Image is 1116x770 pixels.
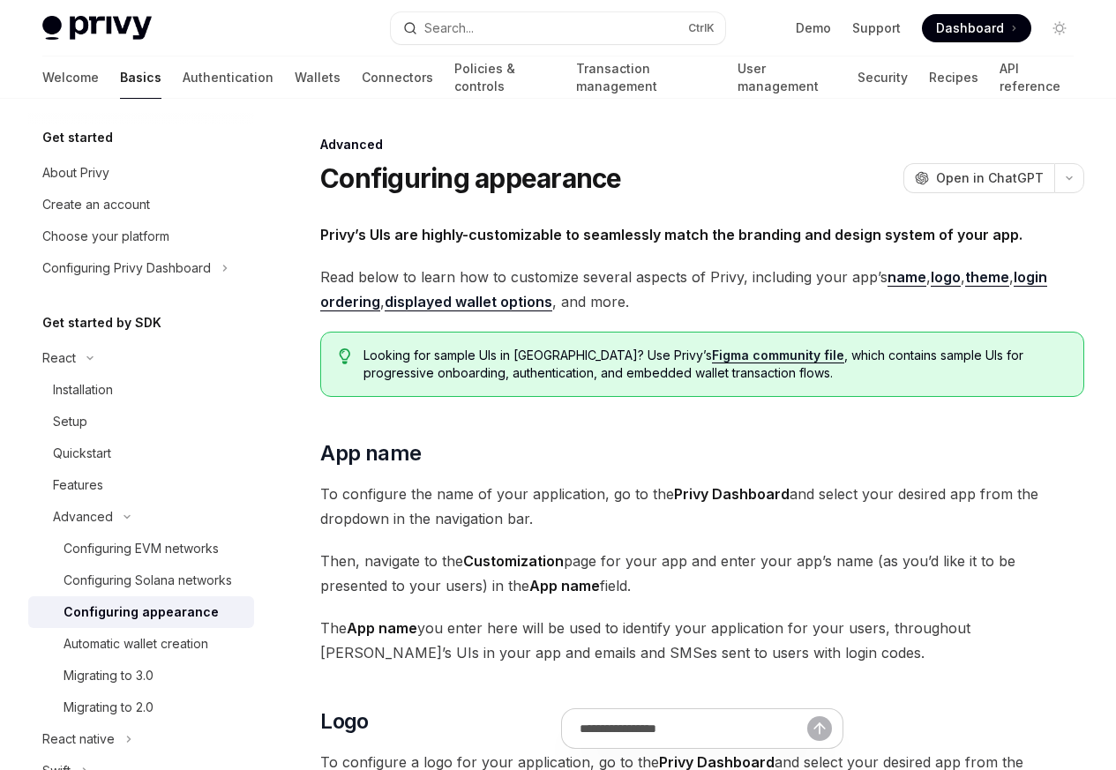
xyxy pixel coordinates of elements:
div: Features [53,475,103,496]
a: Figma community file [712,348,844,363]
a: Migrating to 3.0 [28,660,254,692]
a: Features [28,469,254,501]
span: Ctrl K [688,21,715,35]
div: Create an account [42,194,150,215]
div: Configuring EVM networks [64,538,219,559]
a: Welcome [42,56,99,99]
input: Ask a question... [580,709,807,748]
a: Choose your platform [28,221,254,252]
div: About Privy [42,162,109,183]
h5: Get started [42,127,113,148]
div: Advanced [53,506,113,527]
span: Open in ChatGPT [936,169,1044,187]
button: Open search [391,12,725,44]
h1: Configuring appearance [320,162,622,194]
span: The you enter here will be used to identify your application for your users, throughout [PERSON_N... [320,616,1084,665]
a: API reference [1000,56,1074,99]
div: Search... [424,18,474,39]
div: Automatic wallet creation [64,633,208,654]
div: Choose your platform [42,226,169,247]
a: Automatic wallet creation [28,628,254,660]
button: Send message [807,716,832,741]
a: Transaction management [576,56,715,99]
strong: App name [347,619,417,637]
a: displayed wallet options [385,293,552,311]
a: Authentication [183,56,273,99]
div: Advanced [320,136,1084,153]
a: Installation [28,374,254,406]
a: Connectors [362,56,433,99]
button: Toggle Configuring Privy Dashboard section [28,252,254,284]
div: Configuring Solana networks [64,570,232,591]
img: light logo [42,16,152,41]
div: Configuring Privy Dashboard [42,258,211,279]
button: Toggle React section [28,342,254,374]
a: Policies & controls [454,56,555,99]
a: Configuring Solana networks [28,564,254,596]
div: Quickstart [53,443,111,464]
svg: Tip [339,348,351,364]
div: Installation [53,379,113,400]
a: Configuring appearance [28,596,254,628]
span: Read below to learn how to customize several aspects of Privy, including your app’s , , , , , and... [320,265,1084,314]
span: Dashboard [936,19,1004,37]
a: Demo [796,19,831,37]
a: Dashboard [922,14,1031,42]
div: Setup [53,411,87,432]
div: Configuring appearance [64,602,219,623]
a: Quickstart [28,437,254,469]
strong: Customization [463,552,564,570]
strong: App name [529,577,600,594]
button: Toggle dark mode [1045,14,1074,42]
div: Migrating to 3.0 [64,665,154,686]
div: React native [42,729,115,750]
div: React [42,348,76,369]
h5: Get started by SDK [42,312,161,333]
span: Then, navigate to the page for your app and enter your app’s name (as you’d like it to be present... [320,549,1084,598]
strong: Privy’s UIs are highly-customizable to seamlessly match the branding and design system of your app. [320,226,1022,243]
a: Support [852,19,901,37]
span: App name [320,439,421,467]
div: Migrating to 2.0 [64,697,154,718]
a: Setup [28,406,254,437]
strong: Privy Dashboard [674,485,790,503]
a: About Privy [28,157,254,189]
a: User management [738,56,837,99]
a: Security [858,56,908,99]
button: Toggle React native section [28,723,254,755]
button: Toggle Advanced section [28,501,254,533]
a: Wallets [295,56,341,99]
a: Create an account [28,189,254,221]
a: name [888,268,926,287]
span: Looking for sample UIs in [GEOGRAPHIC_DATA]? Use Privy’s , which contains sample UIs for progress... [363,347,1066,382]
a: Basics [120,56,161,99]
span: To configure the name of your application, go to the and select your desired app from the dropdow... [320,482,1084,531]
a: logo [931,268,961,287]
a: theme [965,268,1009,287]
button: Open in ChatGPT [903,163,1054,193]
a: Recipes [929,56,978,99]
a: Configuring EVM networks [28,533,254,564]
a: Migrating to 2.0 [28,692,254,723]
